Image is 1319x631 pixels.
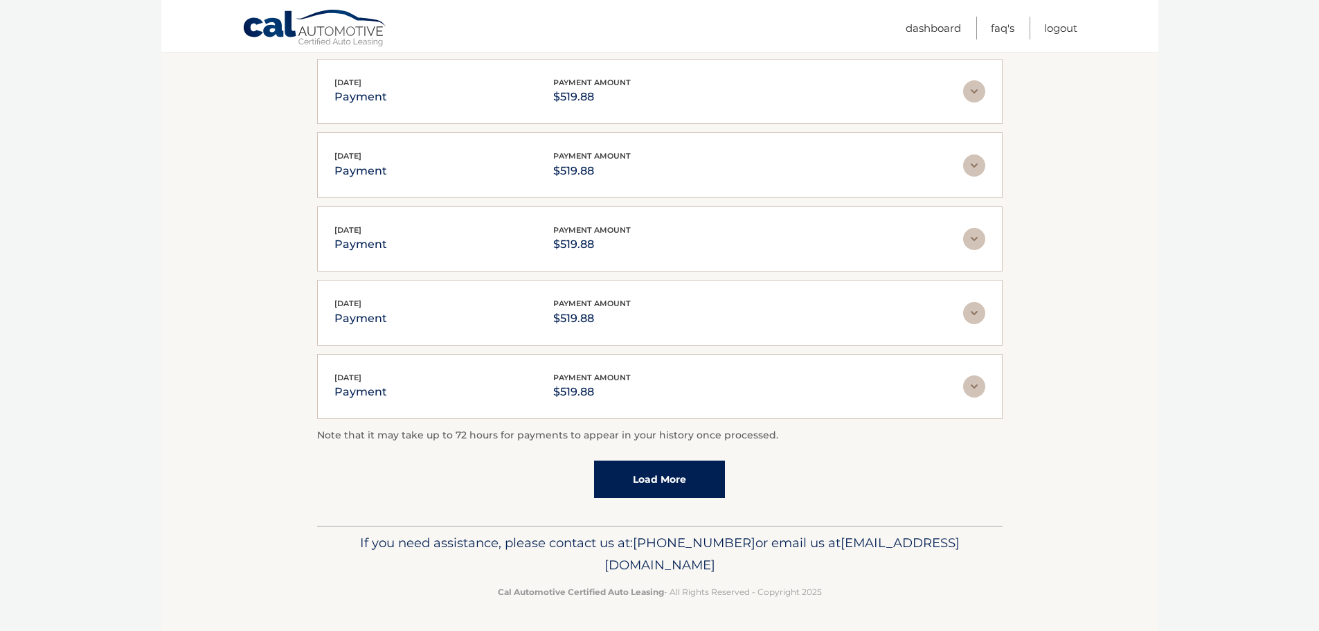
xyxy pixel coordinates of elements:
span: [DATE] [334,225,361,235]
span: [DATE] [334,151,361,161]
p: $519.88 [553,382,631,402]
span: [DATE] [334,78,361,87]
p: payment [334,161,387,181]
span: payment amount [553,299,631,308]
a: Cal Automotive [242,9,388,49]
p: $519.88 [553,87,631,107]
a: Logout [1044,17,1077,39]
a: Dashboard [906,17,961,39]
p: payment [334,309,387,328]
span: [EMAIL_ADDRESS][DOMAIN_NAME] [604,535,960,573]
p: payment [334,235,387,254]
span: payment amount [553,151,631,161]
a: FAQ's [991,17,1014,39]
img: accordion-rest.svg [963,228,985,250]
a: Load More [594,461,725,498]
strong: Cal Automotive Certified Auto Leasing [498,587,664,597]
p: - All Rights Reserved - Copyright 2025 [326,585,994,599]
img: accordion-rest.svg [963,375,985,398]
span: payment amount [553,373,631,382]
span: payment amount [553,225,631,235]
img: accordion-rest.svg [963,80,985,103]
img: accordion-rest.svg [963,302,985,324]
p: $519.88 [553,161,631,181]
span: [DATE] [334,299,361,308]
span: payment amount [553,78,631,87]
p: $519.88 [553,235,631,254]
p: payment [334,382,387,402]
p: If you need assistance, please contact us at: or email us at [326,532,994,576]
img: accordion-rest.svg [963,154,985,177]
p: $519.88 [553,309,631,328]
span: [DATE] [334,373,361,382]
p: Note that it may take up to 72 hours for payments to appear in your history once processed. [317,427,1003,444]
p: payment [334,87,387,107]
span: [PHONE_NUMBER] [633,535,755,551]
